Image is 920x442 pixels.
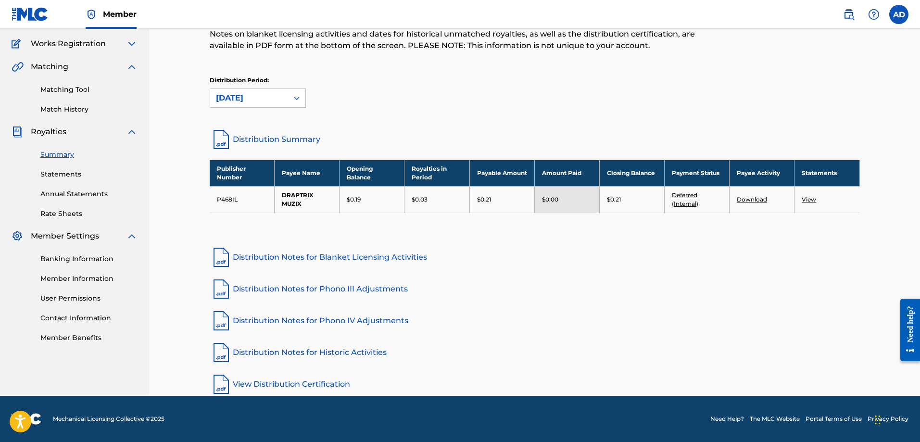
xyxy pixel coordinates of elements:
[86,9,97,20] img: Top Rightsholder
[412,195,428,204] p: $0.03
[12,61,24,73] img: Matching
[843,9,855,20] img: search
[750,415,800,423] a: The MLC Website
[210,341,233,364] img: pdf
[664,160,729,186] th: Payment Status
[210,278,233,301] img: pdf
[872,396,920,442] iframe: Chat Widget
[839,5,858,24] a: Public Search
[340,160,404,186] th: Opening Balance
[404,160,469,186] th: Royalties in Period
[40,150,138,160] a: Summary
[126,126,138,138] img: expand
[893,291,920,369] iframe: Resource Center
[275,186,340,213] td: DRAPTRIX MUZIX
[12,126,23,138] img: Royalties
[12,38,24,50] img: Works Registration
[210,246,233,269] img: pdf
[103,9,137,20] span: Member
[40,189,138,199] a: Annual Statements
[126,230,138,242] img: expand
[40,293,138,303] a: User Permissions
[40,274,138,284] a: Member Information
[672,191,698,207] a: Deferred (Internal)
[868,9,880,20] img: help
[210,373,233,396] img: pdf
[40,104,138,114] a: Match History
[210,28,710,51] p: Notes on blanket licensing activities and dates for historical unmatched royalties, as well as th...
[210,373,860,396] a: View Distribution Certification
[210,278,860,301] a: Distribution Notes for Phono III Adjustments
[607,195,621,204] p: $0.21
[210,128,860,151] a: Distribution Summary
[216,92,282,104] div: [DATE]
[210,160,275,186] th: Publisher Number
[31,61,68,73] span: Matching
[210,309,860,332] a: Distribution Notes for Phono IV Adjustments
[868,415,908,423] a: Privacy Policy
[53,415,164,423] span: Mechanical Licensing Collective © 2025
[794,160,859,186] th: Statements
[542,195,558,204] p: $0.00
[802,196,816,203] a: View
[210,246,860,269] a: Distribution Notes for Blanket Licensing Activities
[31,126,66,138] span: Royalties
[12,413,41,425] img: logo
[710,415,744,423] a: Need Help?
[469,160,534,186] th: Payable Amount
[477,195,491,204] p: $0.21
[889,5,908,24] div: User Menu
[126,38,138,50] img: expand
[347,195,361,204] p: $0.19
[40,254,138,264] a: Banking Information
[806,415,862,423] a: Portal Terms of Use
[40,333,138,343] a: Member Benefits
[737,196,767,203] a: Download
[40,169,138,179] a: Statements
[12,7,49,21] img: MLC Logo
[12,230,23,242] img: Member Settings
[210,341,860,364] a: Distribution Notes for Historic Activities
[210,186,275,213] td: P468IL
[864,5,883,24] div: Help
[210,76,306,85] p: Distribution Period:
[275,160,340,186] th: Payee Name
[875,405,881,434] div: Drag
[730,160,794,186] th: Payee Activity
[599,160,664,186] th: Closing Balance
[534,160,599,186] th: Amount Paid
[126,61,138,73] img: expand
[40,209,138,219] a: Rate Sheets
[40,85,138,95] a: Matching Tool
[40,313,138,323] a: Contact Information
[31,38,106,50] span: Works Registration
[210,309,233,332] img: pdf
[31,230,99,242] span: Member Settings
[210,128,233,151] img: distribution-summary-pdf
